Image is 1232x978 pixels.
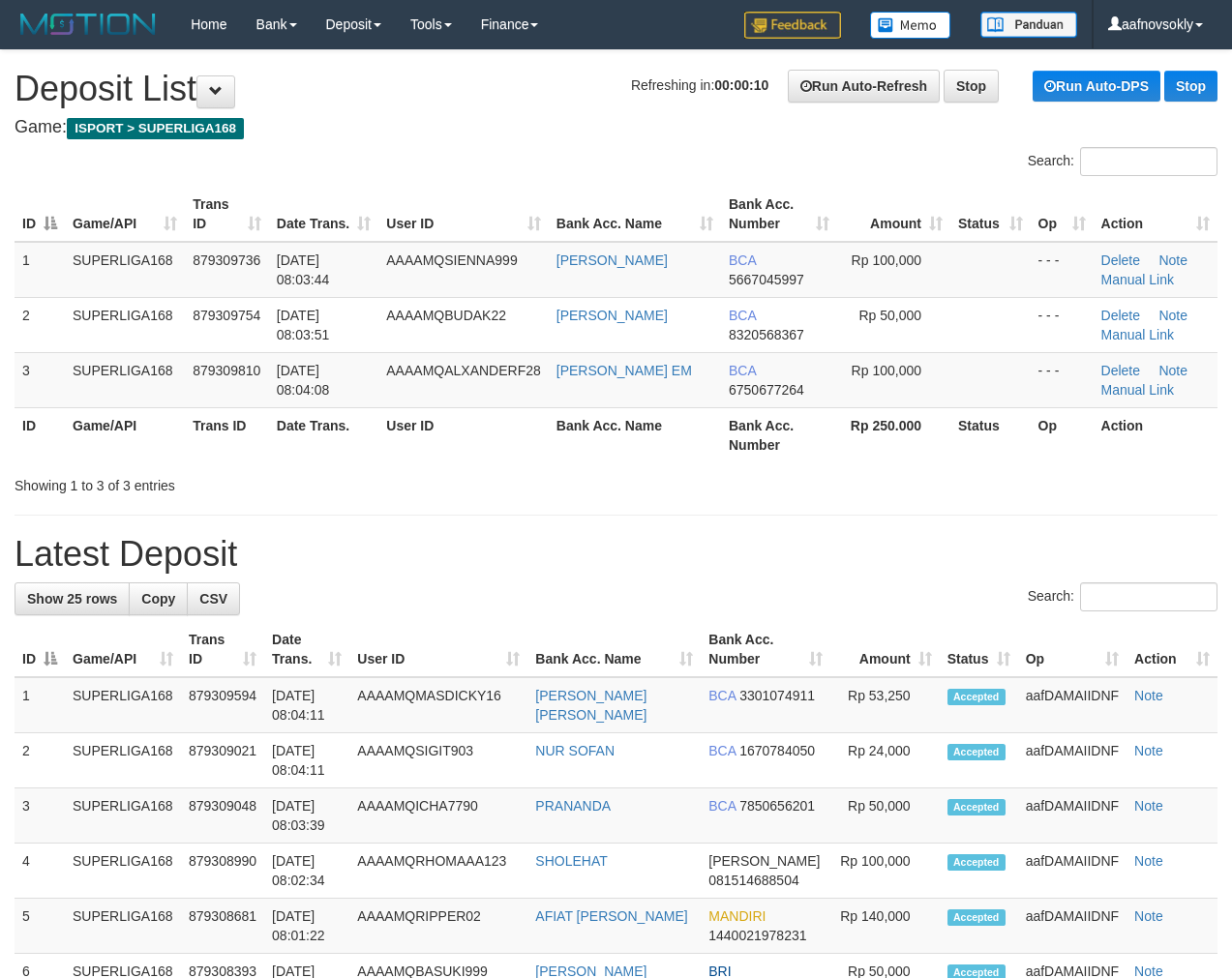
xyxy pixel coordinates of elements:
span: Copy 5667045997 to clipboard [729,272,804,287]
th: Trans ID [185,407,269,462]
th: Date Trans.: activate to sort column ascending [264,622,349,677]
td: [DATE] 08:03:39 [264,788,349,844]
td: Rp 24,000 [830,733,939,788]
a: AFIAT [PERSON_NAME] [535,908,687,924]
th: Game/API [65,407,185,462]
span: Refreshing in: [631,77,768,93]
th: Op: activate to sort column ascending [1018,622,1127,677]
span: Rp 50,000 [858,308,921,323]
a: NUR SOFAN [535,743,615,758]
h1: Latest Deposit [15,535,1217,574]
td: aafDAMAIIDNF [1018,844,1127,899]
img: MOTION_logo.png [15,10,162,39]
th: Bank Acc. Name: activate to sort column ascending [549,187,721,242]
td: 3 [15,352,65,407]
span: Copy 3301074911 to clipboard [739,688,815,703]
td: Rp 50,000 [830,788,939,844]
th: Game/API: activate to sort column ascending [65,622,181,677]
label: Search: [1028,147,1217,176]
th: Status: activate to sort column ascending [940,622,1018,677]
td: - - - [1031,297,1094,352]
td: - - - [1031,352,1094,407]
td: AAAAMQICHA7790 [349,788,527,844]
span: Copy 081514688504 to clipboard [708,873,798,888]
span: Copy 6750677264 to clipboard [729,382,804,398]
a: PRANANDA [535,798,611,814]
a: Note [1134,798,1163,814]
td: SUPERLIGA168 [65,844,181,899]
a: [PERSON_NAME] [556,308,668,323]
a: Note [1134,743,1163,758]
td: SUPERLIGA168 [65,297,185,352]
a: Manual Link [1101,272,1175,287]
td: AAAAMQMASDICKY16 [349,677,527,733]
span: BCA [708,688,736,703]
strong: 00:00:10 [714,77,768,93]
span: AAAAMQSIENNA999 [386,252,517,268]
td: 879308681 [181,899,264,954]
td: aafDAMAIIDNF [1018,788,1127,844]
th: Op: activate to sort column ascending [1031,187,1094,242]
th: Bank Acc. Number [721,407,837,462]
span: BCA [729,308,756,323]
span: Accepted [947,909,1006,926]
th: Action: activate to sort column ascending [1094,187,1217,242]
a: SHOLEHAT [535,853,607,869]
th: ID: activate to sort column descending [15,622,65,677]
a: Copy [129,582,188,615]
span: BCA [708,743,736,758]
img: Feedback.jpg [744,12,841,39]
input: Search: [1080,147,1217,176]
span: BCA [729,252,756,268]
th: Bank Acc. Name [549,407,721,462]
a: Note [1158,308,1187,323]
a: Stop [1164,71,1217,102]
span: BCA [708,798,736,814]
span: AAAAMQBUDAK22 [386,308,506,323]
span: ISPORT > SUPERLIGA168 [67,118,244,139]
td: 4 [15,844,65,899]
span: Copy 7850656201 to clipboard [739,798,815,814]
span: Accepted [947,799,1006,815]
a: Run Auto-DPS [1033,71,1160,102]
th: Amount: activate to sort column ascending [837,187,950,242]
img: panduan.png [980,12,1077,38]
span: Copy 8320568367 to clipboard [729,327,804,342]
td: 879308990 [181,844,264,899]
td: [DATE] 08:04:11 [264,677,349,733]
span: [DATE] 08:03:44 [277,252,330,287]
td: aafDAMAIIDNF [1018,733,1127,788]
td: 879309048 [181,788,264,844]
span: 879309810 [193,363,260,378]
th: Amount: activate to sort column ascending [830,622,939,677]
h4: Game: [15,118,1217,137]
th: Action [1094,407,1217,462]
a: Delete [1101,363,1140,378]
th: Status [950,407,1031,462]
td: 879309021 [181,733,264,788]
td: 2 [15,297,65,352]
th: Action: activate to sort column ascending [1127,622,1217,677]
td: AAAAMQRIPPER02 [349,899,527,954]
th: Bank Acc. Number: activate to sort column ascending [721,187,837,242]
a: CSV [187,582,240,615]
th: Date Trans. [269,407,379,462]
span: Rp 100,000 [852,252,921,268]
td: [DATE] 08:01:22 [264,899,349,954]
span: Copy [141,591,175,607]
a: Note [1158,363,1187,378]
span: BCA [729,363,756,378]
th: User ID: activate to sort column ascending [378,187,549,242]
span: Rp 100,000 [852,363,921,378]
a: Manual Link [1101,327,1175,342]
td: 3 [15,788,65,844]
td: 879309594 [181,677,264,733]
span: 879309736 [193,252,260,268]
a: Show 25 rows [15,582,130,615]
a: Delete [1101,252,1140,268]
a: Stop [944,70,999,103]
td: Rp 140,000 [830,899,939,954]
th: Bank Acc. Number: activate to sort column ascending [701,622,830,677]
td: 5 [15,899,65,954]
td: aafDAMAIIDNF [1018,899,1127,954]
